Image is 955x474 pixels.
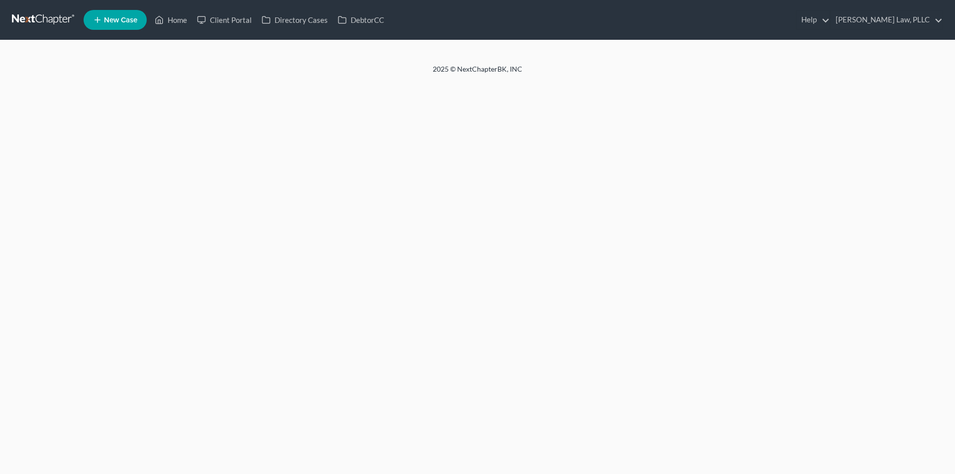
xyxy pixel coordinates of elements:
[831,11,943,29] a: [PERSON_NAME] Law, PLLC
[84,10,147,30] new-legal-case-button: New Case
[194,64,761,82] div: 2025 © NextChapterBK, INC
[192,11,257,29] a: Client Portal
[796,11,830,29] a: Help
[150,11,192,29] a: Home
[333,11,389,29] a: DebtorCC
[257,11,333,29] a: Directory Cases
